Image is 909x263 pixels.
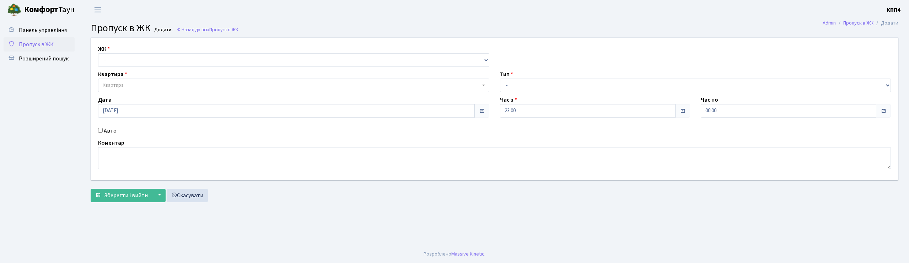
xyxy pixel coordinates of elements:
[104,192,148,199] span: Зберегти і вийти
[500,96,517,104] label: Час з
[177,26,238,33] a: Назад до всіхПропуск в ЖК
[843,19,873,27] a: Пропуск в ЖК
[887,6,900,14] a: КПП4
[873,19,898,27] li: Додати
[91,189,152,202] button: Зберегти і вийти
[812,16,909,31] nav: breadcrumb
[91,21,151,35] span: Пропуск в ЖК
[98,96,112,104] label: Дата
[24,4,75,16] span: Таун
[209,26,238,33] span: Пропуск в ЖК
[451,250,484,258] a: Massive Kinetic
[500,70,513,79] label: Тип
[98,70,127,79] label: Квартира
[104,127,117,135] label: Авто
[424,250,485,258] div: Розроблено .
[4,52,75,66] a: Розширений пошук
[19,55,69,63] span: Розширений пошук
[167,189,208,202] a: Скасувати
[4,37,75,52] a: Пропуск в ЖК
[98,139,124,147] label: Коментар
[103,82,124,89] span: Квартира
[7,3,21,17] img: logo.png
[19,26,67,34] span: Панель управління
[98,45,110,53] label: ЖК
[24,4,58,15] b: Комфорт
[89,4,107,16] button: Переключити навігацію
[701,96,718,104] label: Час по
[19,41,54,48] span: Пропуск в ЖК
[153,27,173,33] small: Додати .
[823,19,836,27] a: Admin
[4,23,75,37] a: Панель управління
